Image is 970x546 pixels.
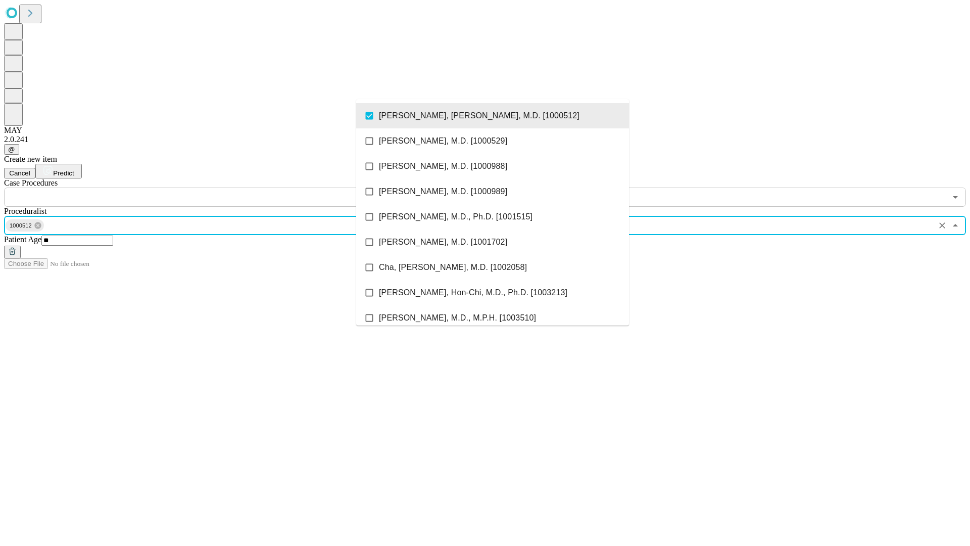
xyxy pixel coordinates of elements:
[4,207,46,215] span: Proceduralist
[4,178,58,187] span: Scheduled Procedure
[379,261,527,274] span: Cha, [PERSON_NAME], M.D. [1002058]
[53,169,74,177] span: Predict
[6,220,36,232] span: 1000512
[379,287,567,299] span: [PERSON_NAME], Hon-Chi, M.D., Ph.D. [1003213]
[379,211,532,223] span: [PERSON_NAME], M.D., Ph.D. [1001515]
[35,164,82,178] button: Predict
[379,160,507,172] span: [PERSON_NAME], M.D. [1000988]
[379,236,507,248] span: [PERSON_NAME], M.D. [1001702]
[6,219,44,232] div: 1000512
[379,186,507,198] span: [PERSON_NAME], M.D. [1000989]
[379,135,507,147] span: [PERSON_NAME], M.D. [1000529]
[9,169,30,177] span: Cancel
[935,218,949,233] button: Clear
[4,155,57,163] span: Create new item
[948,190,962,204] button: Open
[379,312,536,324] span: [PERSON_NAME], M.D., M.P.H. [1003510]
[4,126,966,135] div: MAY
[4,168,35,178] button: Cancel
[4,144,19,155] button: @
[948,218,962,233] button: Close
[8,146,15,153] span: @
[4,235,41,244] span: Patient Age
[4,135,966,144] div: 2.0.241
[379,110,579,122] span: [PERSON_NAME], [PERSON_NAME], M.D. [1000512]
